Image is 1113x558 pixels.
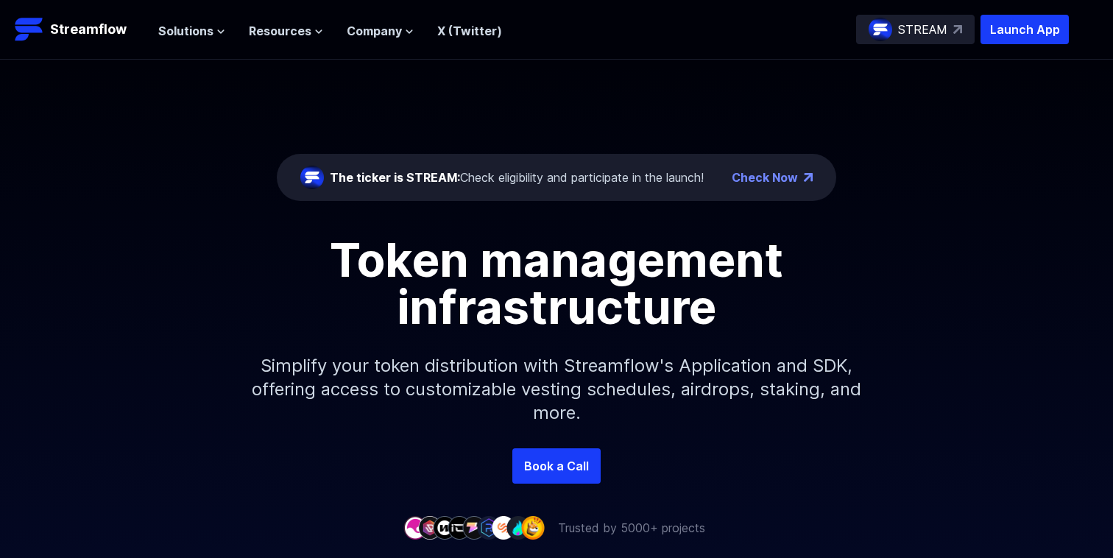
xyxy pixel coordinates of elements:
[506,516,530,539] img: company-8
[330,170,460,185] span: The ticker is STREAM:
[418,516,442,539] img: company-2
[869,18,892,41] img: streamflow-logo-circle.png
[330,169,704,186] div: Check eligibility and participate in the launch!
[512,448,601,484] a: Book a Call
[981,15,1069,44] button: Launch App
[898,21,947,38] p: STREAM
[437,24,502,38] a: X (Twitter)
[856,15,975,44] a: STREAM
[521,516,545,539] img: company-9
[240,331,873,448] p: Simplify your token distribution with Streamflow's Application and SDK, offering access to custom...
[15,15,44,44] img: Streamflow Logo
[953,25,962,34] img: top-right-arrow.svg
[225,236,888,331] h1: Token management infrastructure
[249,22,323,40] button: Resources
[433,516,456,539] img: company-3
[477,516,501,539] img: company-6
[804,173,813,182] img: top-right-arrow.png
[50,19,127,40] p: Streamflow
[15,15,144,44] a: Streamflow
[403,516,427,539] img: company-1
[158,22,225,40] button: Solutions
[347,22,414,40] button: Company
[448,516,471,539] img: company-4
[558,519,705,537] p: Trusted by 5000+ projects
[158,22,213,40] span: Solutions
[300,166,324,189] img: streamflow-logo-circle.png
[462,516,486,539] img: company-5
[249,22,311,40] span: Resources
[347,22,402,40] span: Company
[492,516,515,539] img: company-7
[732,169,798,186] a: Check Now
